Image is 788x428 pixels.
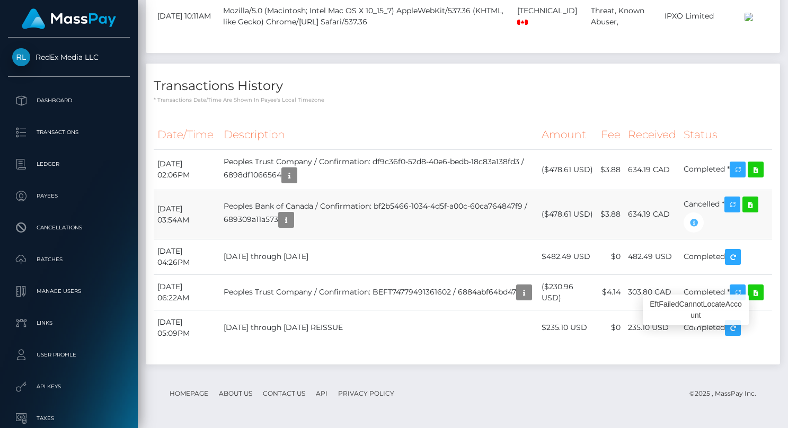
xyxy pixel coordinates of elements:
td: ($478.61 USD) [538,149,597,190]
td: Peoples Trust Company / Confirmation: df9c36f0-52d8-40e6-bedb-18c83a138fd3 / 6898df1066564 [220,149,538,190]
td: 303.80 CAD [624,274,680,310]
h4: Transactions History [154,77,772,95]
a: Transactions [8,119,130,146]
a: Manage Users [8,278,130,305]
td: 235.10 USD [624,310,680,345]
td: [DATE] 04:26PM [154,239,220,274]
p: Batches [12,252,126,267]
td: [DATE] 02:06PM [154,149,220,190]
td: $3.88 [597,149,624,190]
th: Status [680,120,772,149]
a: Dashboard [8,87,130,114]
p: Cancellations [12,220,126,236]
a: API Keys [8,373,130,400]
a: Homepage [165,385,213,402]
td: [DATE] 06:22AM [154,274,220,310]
th: Description [220,120,538,149]
td: [DATE] through [DATE] [220,239,538,274]
p: Dashboard [12,93,126,109]
p: API Keys [12,379,126,395]
p: Payees [12,188,126,204]
a: Payees [8,183,130,209]
td: 634.19 CAD [624,149,680,190]
td: Completed * [680,149,772,190]
td: $482.49 USD [538,239,597,274]
p: * Transactions date/time are shown in payee's local timezone [154,96,772,104]
th: Date/Time [154,120,220,149]
td: [DATE] through [DATE] REISSUE [220,310,538,345]
img: ca.png [517,20,528,25]
th: Amount [538,120,597,149]
div: EftFailedCannotLocateAccount [643,295,749,325]
a: Batches [8,246,130,273]
td: $4.14 [597,274,624,310]
a: About Us [215,385,256,402]
a: API [312,385,332,402]
span: RedEx Media LLC [8,52,130,62]
td: [DATE] 03:54AM [154,190,220,239]
td: Completed [680,239,772,274]
a: Privacy Policy [334,385,399,402]
a: Cancellations [8,215,130,241]
p: Links [12,315,126,331]
p: Manage Users [12,283,126,299]
td: 634.19 CAD [624,190,680,239]
th: Received [624,120,680,149]
p: Taxes [12,411,126,426]
a: Ledger [8,151,130,177]
p: User Profile [12,347,126,363]
td: [DATE] 05:09PM [154,310,220,345]
td: Peoples Trust Company / Confirmation: BEFT74779491361602 / 6884abf64bd47 [220,274,538,310]
td: $0 [597,310,624,345]
p: Transactions [12,124,126,140]
td: $235.10 USD [538,310,597,345]
td: Completed * [680,274,772,310]
td: 482.49 USD [624,239,680,274]
div: © 2025 , MassPay Inc. [689,388,764,399]
td: Peoples Bank of Canada / Confirmation: bf2b5466-1034-4d5f-a00c-60ca764847f9 / 689309a11a573 [220,190,538,239]
td: Cancelled * [680,190,772,239]
th: Fee [597,120,624,149]
img: RedEx Media LLC [12,48,30,66]
td: ($478.61 USD) [538,190,597,239]
img: 200x100 [745,13,753,21]
td: ($230.96 USD) [538,274,597,310]
a: Contact Us [259,385,309,402]
img: MassPay Logo [22,8,116,29]
a: Links [8,310,130,336]
td: $0 [597,239,624,274]
a: User Profile [8,342,130,368]
td: $3.88 [597,190,624,239]
p: Ledger [12,156,126,172]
